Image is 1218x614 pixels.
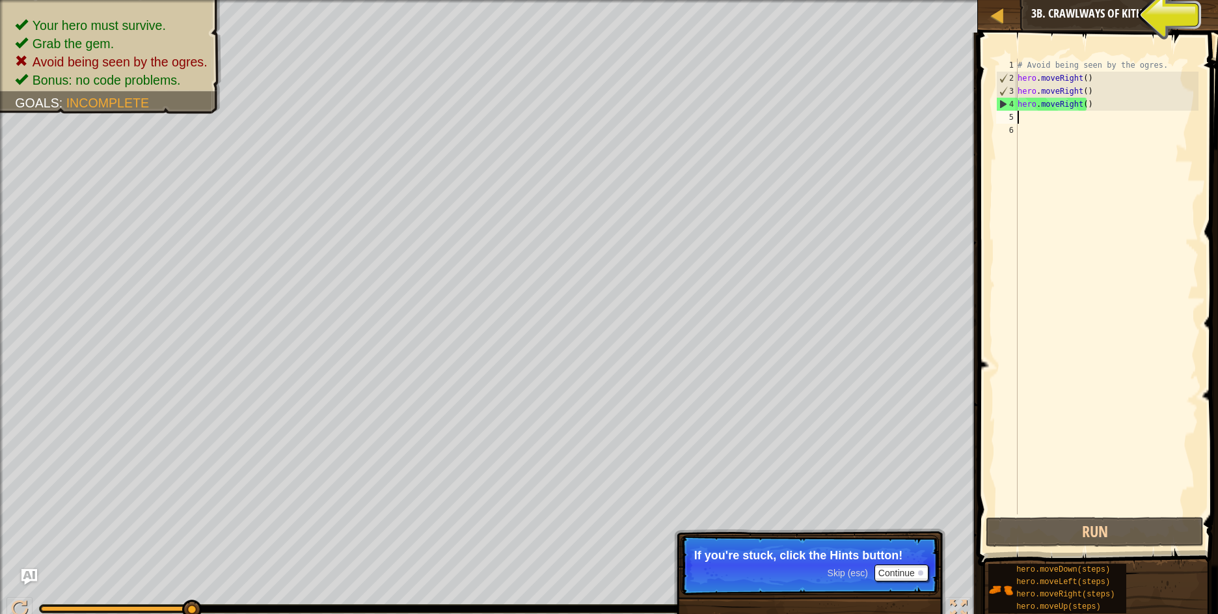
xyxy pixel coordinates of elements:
span: hero.moveUp(steps) [1016,602,1101,611]
li: Your hero must survive. [15,16,207,35]
span: Your hero must survive. [33,18,166,33]
span: Incomplete [66,96,149,110]
span: Grab the gem. [33,36,114,51]
span: Bonus: no code problems. [33,73,181,87]
div: 4 [997,98,1018,111]
span: Ask AI [1109,7,1131,20]
span: Hints [1144,7,1166,20]
div: 1 [996,59,1018,72]
button: Show game menu [1179,3,1211,33]
div: 6 [996,124,1018,137]
button: Ask AI [1103,3,1138,27]
button: Ask AI [21,569,37,585]
span: hero.moveRight(steps) [1016,590,1115,599]
span: hero.moveDown(steps) [1016,565,1110,574]
span: hero.moveLeft(steps) [1016,578,1110,587]
p: If you're stuck, click the Hints button! [694,549,925,562]
li: Avoid being seen by the ogres. [15,53,207,71]
li: Bonus: no code problems. [15,71,207,89]
span: Skip (esc) [828,568,868,578]
button: Continue [874,565,928,581]
span: : [59,96,66,110]
button: Run [986,517,1204,547]
div: 3 [997,85,1018,98]
span: Goals [15,96,59,110]
span: Avoid being seen by the ogres. [33,55,208,69]
div: 5 [996,111,1018,124]
div: 2 [997,72,1018,85]
li: Grab the gem. [15,35,207,53]
img: portrait.png [988,578,1013,602]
